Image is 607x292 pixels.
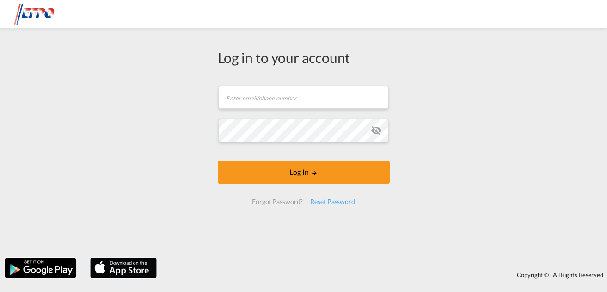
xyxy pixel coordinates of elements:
[218,161,390,184] button: LOGIN
[371,125,382,136] md-icon: icon-eye-off
[219,86,388,109] input: Enter email/phone number
[4,257,77,279] img: google.png
[161,267,607,283] div: Copyright © . All Rights Reserved
[307,193,359,210] div: Reset Password
[248,193,307,210] div: Forgot Password?
[89,257,158,279] img: apple.png
[218,48,390,67] div: Log in to your account
[14,4,76,25] img: d38966e06f5511efa686cdb0e1f57a29.png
